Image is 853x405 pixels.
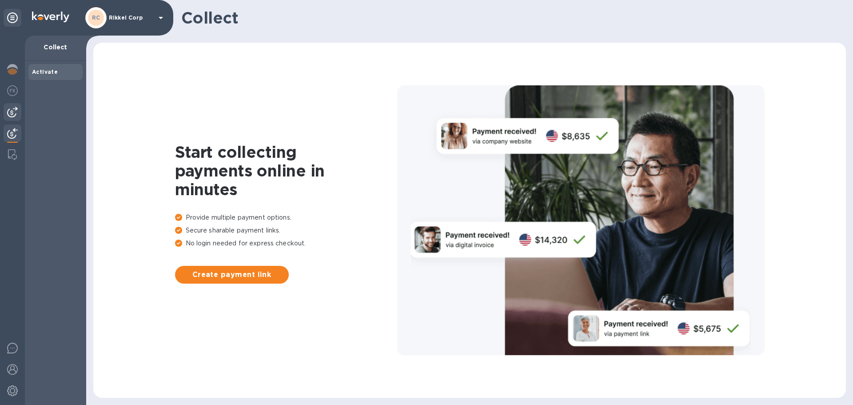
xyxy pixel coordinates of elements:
[181,8,839,27] h1: Collect
[175,143,397,199] h1: Start collecting payments online in minutes
[7,85,18,96] img: Foreign exchange
[32,12,69,22] img: Logo
[32,43,79,52] p: Collect
[175,239,397,248] p: No login needed for express checkout.
[175,266,289,284] button: Create payment link
[32,68,58,75] b: Activate
[109,15,153,21] p: Rikkel Corp
[92,14,100,21] b: RC
[175,213,397,222] p: Provide multiple payment options.
[175,226,397,235] p: Secure sharable payment links.
[182,269,282,280] span: Create payment link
